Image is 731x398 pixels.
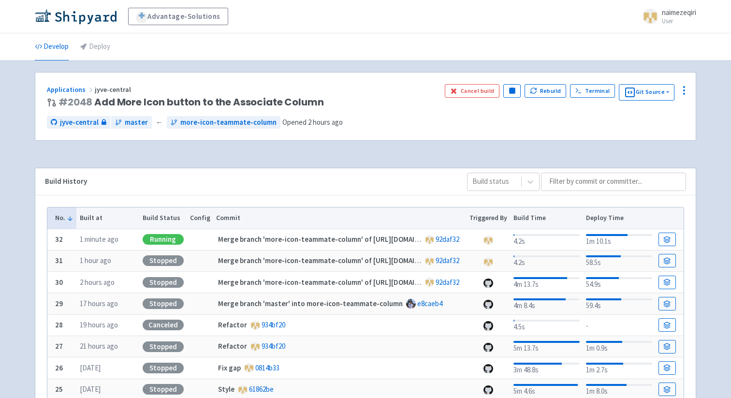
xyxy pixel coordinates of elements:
[658,276,676,289] a: Build Details
[658,361,676,375] a: Build Details
[143,234,184,245] div: Running
[249,384,274,394] a: 61862be
[55,320,63,329] b: 28
[80,320,118,329] time: 19 hours ago
[180,117,277,128] span: more-icon-teammate-column
[58,95,92,109] a: #2048
[436,278,459,287] a: 92daf32
[583,207,655,229] th: Deploy Time
[218,320,247,329] strong: Refactor
[503,84,521,98] button: Pause
[139,207,187,229] th: Build Status
[143,277,184,288] div: Stopped
[662,18,696,24] small: User
[35,33,69,60] a: Develop
[658,318,676,332] a: Build Details
[586,253,652,268] div: 58.5s
[218,256,556,265] strong: Merge branch 'more-icon-teammate-column' of [URL][DOMAIN_NAME] into more-icon-teammate-column
[80,341,118,351] time: 21 hours ago
[417,299,442,308] a: e8caeb4
[55,235,63,244] b: 32
[525,84,566,98] button: Rebuild
[586,339,652,354] div: 1m 0.9s
[80,33,110,60] a: Deploy
[143,363,184,373] div: Stopped
[143,341,184,352] div: Stopped
[80,256,111,265] time: 1 hour ago
[143,384,184,395] div: Stopped
[586,275,652,290] div: 54.9s
[47,85,95,94] a: Applications
[55,341,63,351] b: 27
[213,207,467,229] th: Commit
[55,363,63,372] b: 26
[262,341,285,351] a: 934bf20
[55,213,73,223] button: No.
[95,85,132,94] span: jyve-central
[513,253,580,268] div: 4.2s
[586,319,652,332] div: -
[308,118,343,127] time: 2 hours ago
[80,363,101,372] time: [DATE]
[58,97,324,108] span: Add More Icon button to the Associate Column
[513,275,580,290] div: 4m 13.7s
[35,9,117,24] img: Shipyard logo
[255,363,279,372] a: 0814b33
[143,255,184,266] div: Stopped
[60,117,99,128] span: jyve-central
[637,9,696,24] a: naimezeqiri User
[143,298,184,309] div: Stopped
[80,278,115,287] time: 2 hours ago
[143,320,184,330] div: Canceled
[76,207,139,229] th: Built at
[218,299,403,308] strong: Merge branch 'master' into more-icon-teammate-column
[187,207,213,229] th: Config
[570,84,615,98] a: Terminal
[218,384,234,394] strong: Style
[586,382,652,397] div: 1m 8.0s
[218,341,247,351] strong: Refactor
[658,233,676,246] a: Build Details
[586,232,652,247] div: 1m 10.1s
[218,278,556,287] strong: Merge branch 'more-icon-teammate-column' of [URL][DOMAIN_NAME] into more-icon-teammate-column
[513,382,580,397] div: 5m 4.6s
[619,84,674,101] button: Git Source
[45,176,452,187] div: Build History
[513,339,580,354] div: 5m 13.7s
[128,8,228,25] a: Advantage-Solutions
[55,256,63,265] b: 31
[658,297,676,310] a: Build Details
[662,8,696,17] span: naimezeqiri
[80,299,118,308] time: 17 hours ago
[111,116,152,129] a: master
[467,207,511,229] th: Triggered By
[658,383,676,396] a: Build Details
[436,256,459,265] a: 92daf32
[125,117,148,128] span: master
[513,296,580,311] div: 4m 8.4s
[586,296,652,311] div: 59.4s
[586,361,652,376] div: 1m 2.7s
[445,84,499,98] button: Cancel build
[658,254,676,267] a: Build Details
[436,235,459,244] a: 92daf32
[167,116,280,129] a: more-icon-teammate-column
[658,340,676,354] a: Build Details
[282,118,343,127] span: Opened
[510,207,583,229] th: Build Time
[55,299,63,308] b: 29
[262,320,285,329] a: 934bf20
[541,173,686,191] input: Filter by commit or committer...
[218,235,556,244] strong: Merge branch 'more-icon-teammate-column' of [URL][DOMAIN_NAME] into more-icon-teammate-column
[513,361,580,376] div: 3m 48.8s
[513,232,580,247] div: 4.2s
[80,384,101,394] time: [DATE]
[47,116,110,129] a: jyve-central
[55,384,63,394] b: 25
[156,117,163,128] span: ←
[218,363,241,372] strong: Fix gap
[513,318,580,333] div: 4.5s
[80,235,118,244] time: 1 minute ago
[55,278,63,287] b: 30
